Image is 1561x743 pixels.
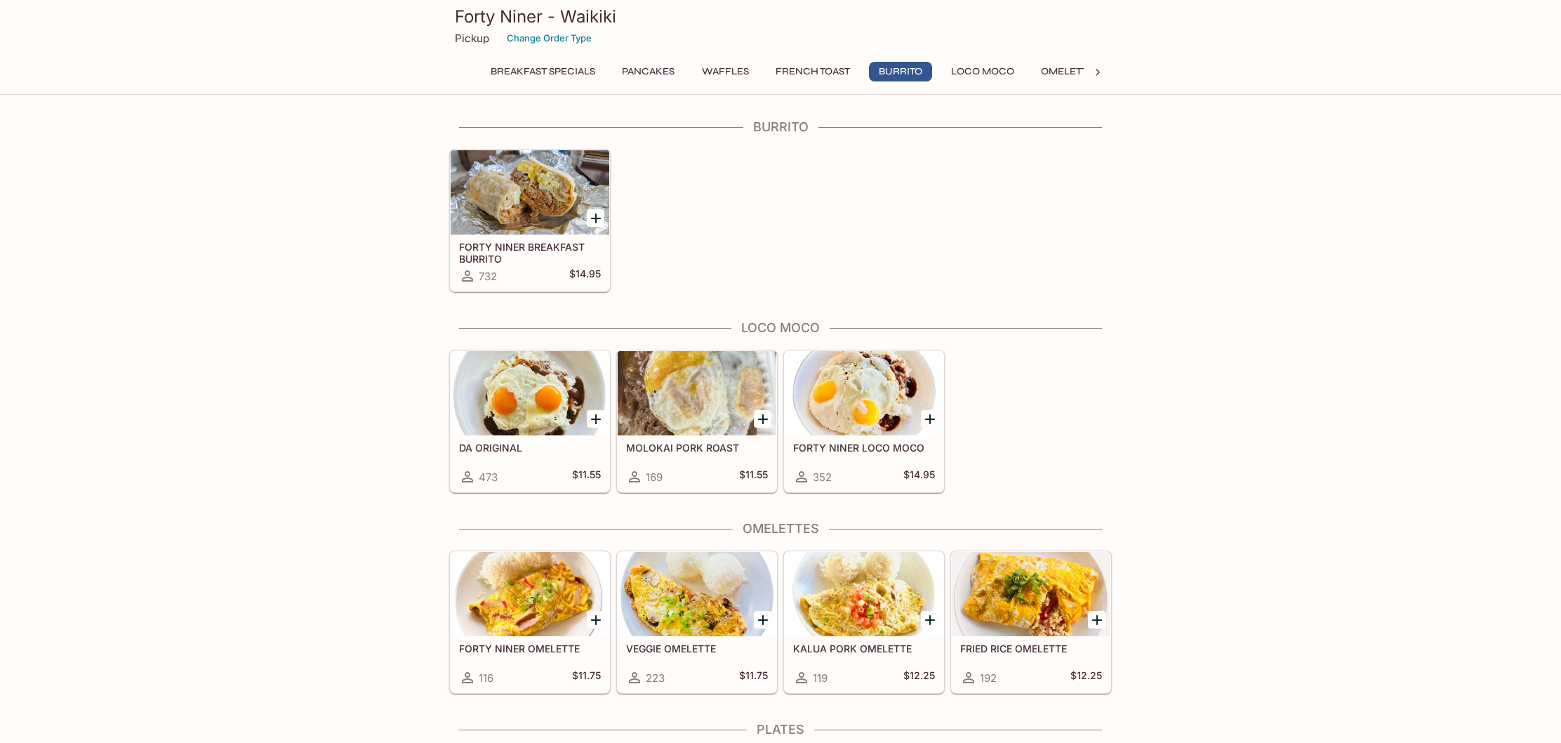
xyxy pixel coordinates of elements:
[869,62,932,81] button: Burrito
[921,410,938,428] button: Add FORTY NINER LOCO MOCO
[572,468,601,485] h5: $11.55
[903,669,935,686] h5: $12.25
[1033,62,1107,81] button: Omelettes
[449,119,1112,135] h4: Burrito
[784,551,944,693] a: KALUA PORK OMELETTE119$12.25
[587,410,604,428] button: Add DA ORIGINAL
[449,521,1112,537] h4: Omelettes
[455,6,1106,27] h3: Forty Niner - Waikiki
[980,671,997,685] span: 192
[569,268,601,284] h5: $14.95
[951,551,1111,693] a: FRIED RICE OMELETTE192$12.25
[813,671,828,685] span: 119
[693,62,757,81] button: Waffles
[793,442,935,454] h5: FORTY NINER LOCO MOCO
[952,552,1110,636] div: FRIED RICE OMELETTE
[450,551,610,693] a: FORTY NINER OMELETTE116$11.75
[479,671,493,685] span: 116
[1070,669,1102,686] h5: $12.25
[449,320,1112,336] h4: Loco Moco
[451,351,609,435] div: DA ORIGINAL
[618,351,776,435] div: MOLOKAI PORK ROAST
[449,722,1112,737] h4: Plates
[768,62,858,81] button: French Toast
[626,442,768,454] h5: MOLOKAI PORK ROAST
[813,471,832,484] span: 352
[587,209,604,227] button: Add FORTY NINER BREAKFAST BURRITO
[459,643,601,655] h5: FORTY NINER OMELETTE
[617,350,777,492] a: MOLOKAI PORK ROAST169$11.55
[785,351,943,435] div: FORTY NINER LOCO MOCO
[618,552,776,636] div: VEGGIE OMELETTE
[483,62,603,81] button: Breakfast Specials
[739,669,768,686] h5: $11.75
[646,671,665,685] span: 223
[754,410,771,428] button: Add MOLOKAI PORK ROAST
[479,270,497,283] span: 732
[587,611,604,629] button: Add FORTY NINER OMELETTE
[500,27,598,49] button: Change Order Type
[784,350,944,492] a: FORTY NINER LOCO MOCO352$14.95
[793,643,935,655] h5: KALUA PORK OMELETTE
[646,471,663,484] span: 169
[451,150,609,235] div: FORTY NINER BREAKFAST BURRITO
[903,468,935,485] h5: $14.95
[450,150,610,291] a: FORTY NINER BREAKFAST BURRITO732$14.95
[754,611,771,629] button: Add VEGGIE OMELETTE
[450,350,610,492] a: DA ORIGINAL473$11.55
[459,442,601,454] h5: DA ORIGINAL
[459,241,601,264] h5: FORTY NINER BREAKFAST BURRITO
[1088,611,1105,629] button: Add FRIED RICE OMELETTE
[455,32,489,45] p: Pickup
[614,62,682,81] button: Pancakes
[617,551,777,693] a: VEGGIE OMELETTE223$11.75
[943,62,1022,81] button: Loco Moco
[451,552,609,636] div: FORTY NINER OMELETTE
[572,669,601,686] h5: $11.75
[739,468,768,485] h5: $11.55
[785,552,943,636] div: KALUA PORK OMELETTE
[921,611,938,629] button: Add KALUA PORK OMELETTE
[479,471,498,484] span: 473
[626,643,768,655] h5: VEGGIE OMELETTE
[960,643,1102,655] h5: FRIED RICE OMELETTE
